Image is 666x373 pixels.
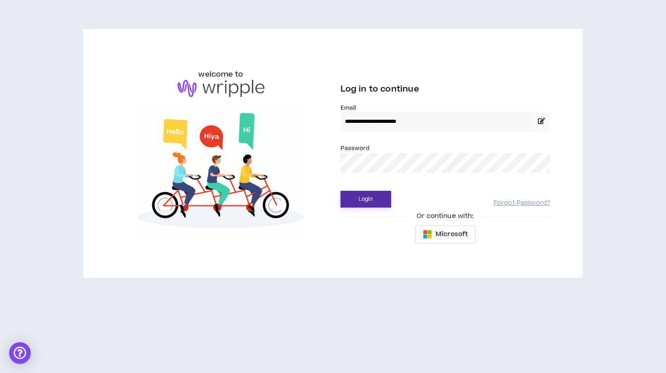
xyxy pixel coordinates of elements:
div: Open Intercom Messenger [9,342,31,364]
label: Email [340,104,551,112]
a: Forgot Password? [494,199,550,208]
button: Login [340,191,391,208]
button: Microsoft [415,225,475,243]
label: Password [340,144,370,152]
img: Welcome to Wripple [116,106,326,238]
span: Or continue with: [410,211,480,221]
span: Microsoft [436,229,468,239]
h6: welcome to [198,69,243,80]
span: Log in to continue [340,83,419,95]
img: logo-brand.png [177,80,264,97]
